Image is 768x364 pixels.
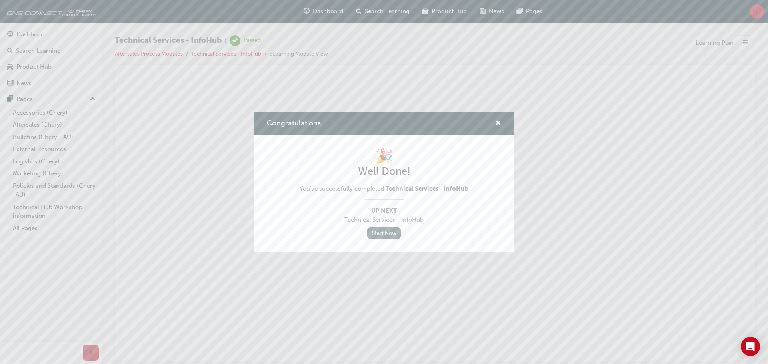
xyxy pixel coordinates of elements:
span: cross-icon [495,120,501,127]
p: The content has ended. You may close this window. [3,6,624,42]
h1: 🎉 [300,147,468,165]
a: Start Now [367,227,401,239]
div: Open Intercom Messenger [741,337,760,356]
span: You've successfully completed [300,184,468,193]
h2: Well Done! [300,165,468,178]
span: Technical Services - InfoHub [300,215,468,225]
span: Up Next [300,206,468,215]
span: Technical Services - InfoHub [386,185,468,192]
span: Congratulations! [267,119,323,127]
button: cross-icon [495,119,501,129]
div: Congratulations! [254,112,514,252]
